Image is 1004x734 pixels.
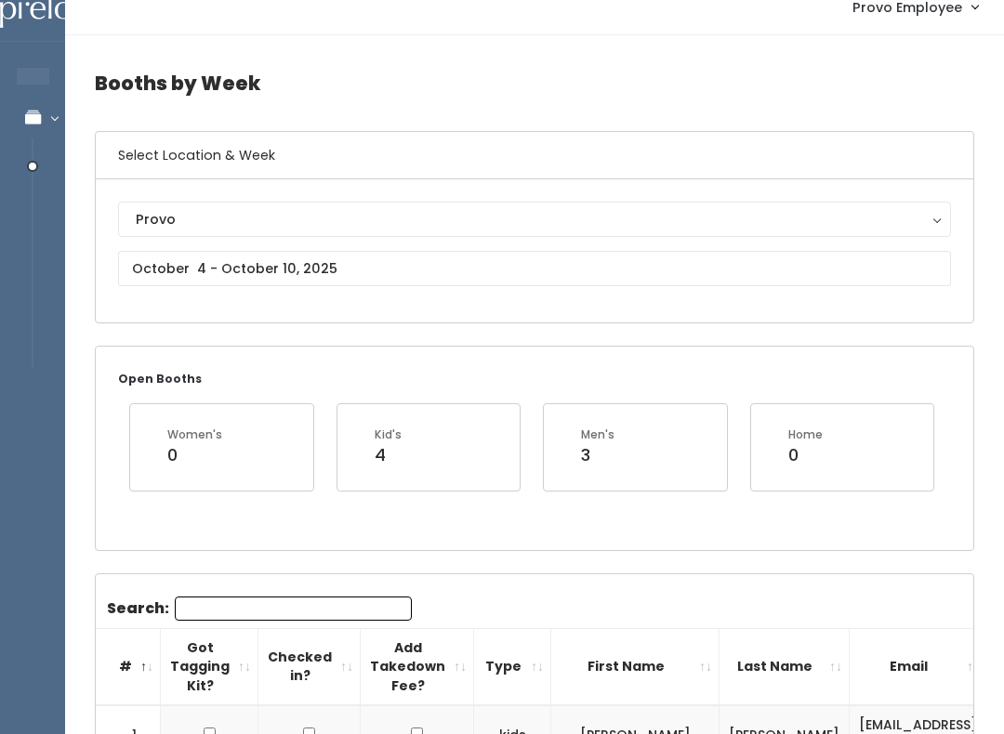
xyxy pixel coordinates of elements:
[175,596,412,621] input: Search:
[720,628,850,705] th: Last Name: activate to sort column ascending
[118,371,202,387] small: Open Booths
[95,58,974,109] h4: Booths by Week
[474,628,551,705] th: Type: activate to sort column ascending
[258,628,361,705] th: Checked in?: activate to sort column ascending
[136,209,933,229] div: Provo
[551,628,720,705] th: First Name: activate to sort column ascending
[167,426,222,443] div: Women's
[161,628,258,705] th: Got Tagging Kit?: activate to sort column ascending
[788,426,823,443] div: Home
[581,426,614,443] div: Men's
[361,628,474,705] th: Add Takedown Fee?: activate to sort column ascending
[96,132,973,179] h6: Select Location & Week
[167,443,222,467] div: 0
[118,251,951,286] input: October 4 - October 10, 2025
[581,443,614,467] div: 3
[107,596,412,621] label: Search:
[375,426,402,443] div: Kid's
[375,443,402,467] div: 4
[788,443,823,467] div: 0
[118,202,951,237] button: Provo
[850,628,987,705] th: Email: activate to sort column ascending
[96,628,161,705] th: #: activate to sort column descending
